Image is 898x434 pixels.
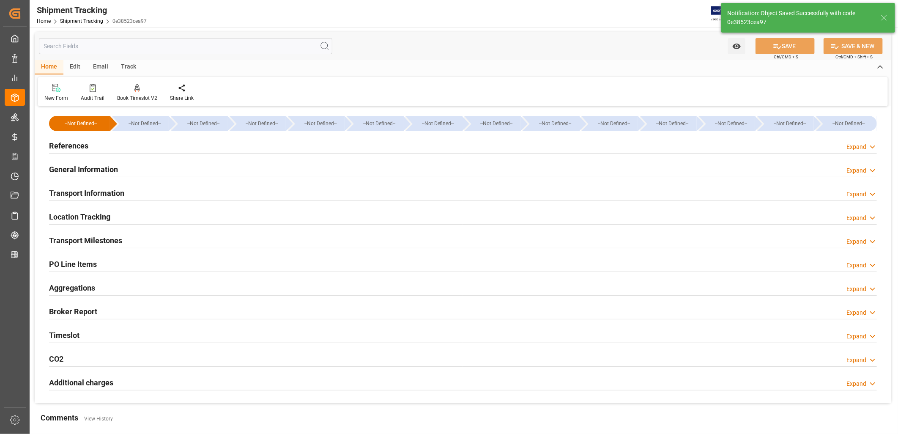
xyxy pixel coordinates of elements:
img: Exertis%20JAM%20-%20Email%20Logo.jpg_1722504956.jpg [711,6,740,21]
h2: Location Tracking [49,211,110,222]
h2: General Information [49,164,118,175]
span: Ctrl/CMD + S [774,54,798,60]
h2: CO2 [49,353,63,365]
div: Book Timeslot V2 [117,94,157,102]
h2: Timeslot [49,330,79,341]
h2: Comments [41,412,78,423]
div: Expand [846,214,866,222]
span: Ctrl/CMD + Shift + S [835,54,873,60]
div: Email [87,60,115,74]
h2: Transport Milestones [49,235,122,246]
div: Track [115,60,142,74]
div: --Not Defined-- [171,116,227,131]
div: --Not Defined-- [120,116,169,131]
div: Expand [846,379,866,388]
div: Expand [846,332,866,341]
div: Edit [63,60,87,74]
div: --Not Defined-- [179,116,227,131]
a: View History [84,416,113,422]
div: --Not Defined-- [523,116,579,131]
div: --Not Defined-- [757,116,814,131]
div: --Not Defined-- [640,116,697,131]
div: Notification: Object Saved Successfully with code 0e38523cea97 [727,9,873,27]
div: Expand [846,190,866,199]
input: Search Fields [39,38,332,54]
div: --Not Defined-- [57,116,104,131]
h2: Broker Report [49,306,97,317]
a: Home [37,18,51,24]
div: New Form [44,94,68,102]
div: Home [35,60,63,74]
div: --Not Defined-- [816,116,877,131]
div: --Not Defined-- [112,116,169,131]
div: Expand [846,308,866,317]
div: --Not Defined-- [581,116,638,131]
div: Expand [846,285,866,294]
div: Audit Trail [81,94,104,102]
div: --Not Defined-- [355,116,403,131]
div: Expand [846,261,866,270]
div: --Not Defined-- [699,116,756,131]
div: --Not Defined-- [238,116,286,131]
div: --Not Defined-- [707,116,756,131]
div: Share Link [170,94,194,102]
a: Shipment Tracking [60,18,103,24]
div: --Not Defined-- [296,116,345,131]
div: --Not Defined-- [49,116,110,131]
div: Expand [846,143,866,151]
div: --Not Defined-- [347,116,403,131]
button: open menu [728,38,745,54]
div: --Not Defined-- [590,116,638,131]
button: SAVE & NEW [824,38,883,54]
div: --Not Defined-- [766,116,814,131]
div: --Not Defined-- [414,116,462,131]
div: --Not Defined-- [824,116,873,131]
button: SAVE [756,38,815,54]
div: --Not Defined-- [473,116,521,131]
h2: PO Line Items [49,258,97,270]
div: --Not Defined-- [405,116,462,131]
div: --Not Defined-- [464,116,521,131]
div: Shipment Tracking [37,4,147,16]
div: --Not Defined-- [649,116,697,131]
div: --Not Defined-- [288,116,345,131]
h2: References [49,140,88,151]
div: --Not Defined-- [531,116,579,131]
h2: Additional charges [49,377,113,388]
div: Expand [846,166,866,175]
div: Expand [846,356,866,365]
div: Expand [846,237,866,246]
h2: Transport Information [49,187,124,199]
div: --Not Defined-- [230,116,286,131]
h2: Aggregations [49,282,95,294]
